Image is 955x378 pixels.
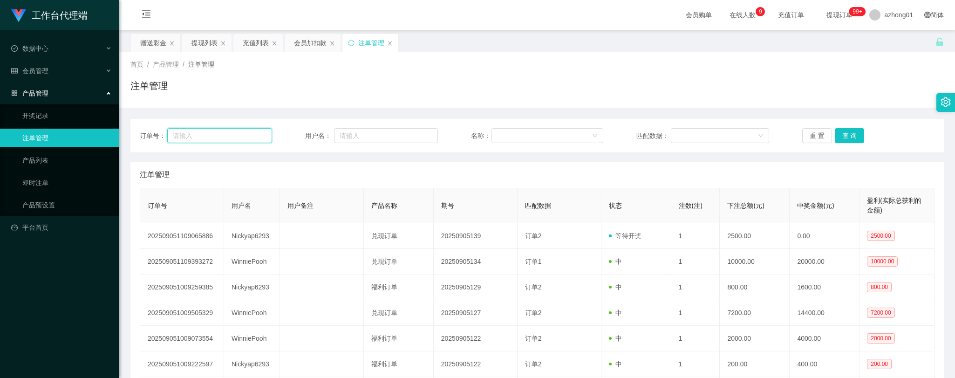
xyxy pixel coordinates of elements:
[759,7,762,16] p: 9
[348,40,355,46] i: 图标: sync
[525,283,542,291] span: 订单2
[609,309,622,316] span: 中
[188,61,214,68] span: 注单管理
[434,300,518,326] td: 20250905127
[609,283,622,291] span: 中
[867,256,898,267] span: 10000.00
[773,12,809,18] span: 充值订单
[167,128,272,143] input: 请输入
[802,128,832,143] button: 重 置
[232,202,251,209] span: 用户名
[169,41,175,46] i: 图标: close
[790,275,859,300] td: 1600.00
[140,131,167,141] span: 订单号：
[140,34,166,52] div: 赠送彩金
[11,90,18,96] i: 图标: appstore-o
[224,351,280,377] td: Nickyap6293
[11,45,48,52] span: 数据中心
[720,249,790,275] td: 10000.00
[32,0,88,30] h1: 工作台代理端
[790,223,859,249] td: 0.00
[609,360,622,368] span: 中
[720,223,790,249] td: 2500.00
[364,326,434,351] td: 福利订单
[183,61,184,68] span: /
[849,7,866,16] sup: 1071
[272,41,277,46] i: 图标: close
[756,7,765,16] sup: 9
[294,34,327,52] div: 会员加扣款
[867,308,894,318] span: 7200.00
[609,232,641,240] span: 等待开奖
[671,275,720,300] td: 1
[140,169,170,180] span: 注单管理
[224,275,280,300] td: Nickyap6293
[758,133,764,139] i: 图标: down
[11,9,26,22] img: logo.9652507e.png
[727,202,764,209] span: 下注总额(元)
[441,202,454,209] span: 期号
[609,258,622,265] span: 中
[671,326,720,351] td: 1
[671,351,720,377] td: 1
[334,128,438,143] input: 请输入
[147,61,149,68] span: /
[525,202,551,209] span: 匹配数据
[935,38,944,46] i: 图标: unlock
[220,41,226,46] i: 图标: close
[140,223,224,249] td: 202509051109065886
[525,335,542,342] span: 订单2
[11,218,112,237] a: 图标: dashboard平台首页
[720,300,790,326] td: 7200.00
[364,249,434,275] td: 兑现订单
[679,202,703,209] span: 注数(注)
[720,351,790,377] td: 200.00
[140,326,224,351] td: 202509051009073554
[434,275,518,300] td: 20250905129
[609,335,622,342] span: 中
[471,131,492,141] span: 名称：
[434,326,518,351] td: 20250905122
[22,151,112,170] a: 产品列表
[305,131,334,141] span: 用户名：
[525,258,542,265] span: 订单1
[22,173,112,192] a: 即时注单
[140,249,224,275] td: 202509051109393272
[130,61,143,68] span: 首页
[140,351,224,377] td: 202509051009222597
[592,133,598,139] i: 图标: down
[720,326,790,351] td: 2000.00
[525,232,542,240] span: 订单2
[11,67,48,75] span: 会员管理
[224,300,280,326] td: WinniePooh
[525,360,542,368] span: 订单2
[867,282,892,292] span: 800.00
[434,249,518,275] td: 20250905134
[11,45,18,52] i: 图标: check-circle-o
[790,249,859,275] td: 20000.00
[725,12,760,18] span: 在线人数
[140,275,224,300] td: 202509051009259385
[364,223,434,249] td: 兑现订单
[835,128,865,143] button: 查 询
[720,275,790,300] td: 800.00
[130,79,168,93] h1: 注单管理
[797,202,834,209] span: 中奖金额(元)
[636,131,671,141] span: 匹配数据：
[22,129,112,147] a: 注单管理
[790,300,859,326] td: 14400.00
[191,34,218,52] div: 提现列表
[434,351,518,377] td: 20250905122
[387,41,393,46] i: 图标: close
[867,197,921,214] span: 盈利(实际总获利的金额)
[140,300,224,326] td: 202509051009505329
[671,223,720,249] td: 1
[867,231,894,241] span: 2500.00
[609,202,622,209] span: 状态
[224,249,280,275] td: WinniePooh
[364,351,434,377] td: 福利订单
[364,275,434,300] td: 福利订单
[243,34,269,52] div: 充值列表
[924,12,931,18] i: 图标: global
[11,68,18,74] i: 图标: table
